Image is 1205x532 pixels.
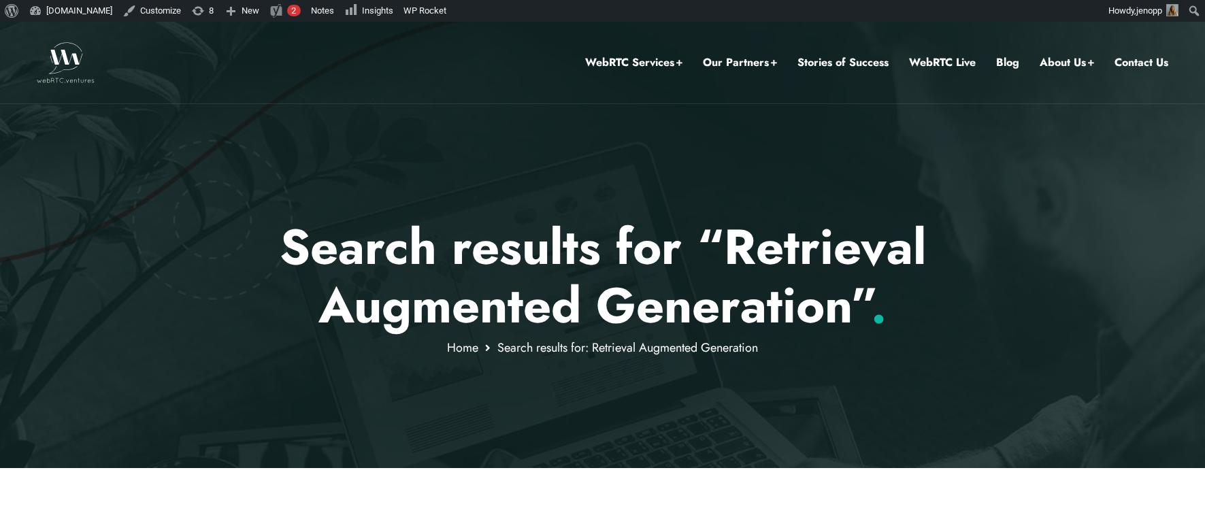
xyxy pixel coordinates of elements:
span: . [871,270,887,341]
a: WebRTC Live [909,54,976,71]
span: Search results for: Retrieval Augmented Generation [497,339,758,356]
img: WebRTC.ventures [37,42,95,83]
a: Stories of Success [797,54,889,71]
a: Blog [996,54,1019,71]
a: Home [447,339,478,356]
a: WebRTC Services [585,54,682,71]
a: Contact Us [1115,54,1168,71]
span: jenopp [1136,5,1162,16]
span: 2 [291,5,296,16]
h1: Search results for “Retrieval Augmented Generation” [204,218,1001,335]
a: Our Partners [703,54,777,71]
a: About Us [1040,54,1094,71]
